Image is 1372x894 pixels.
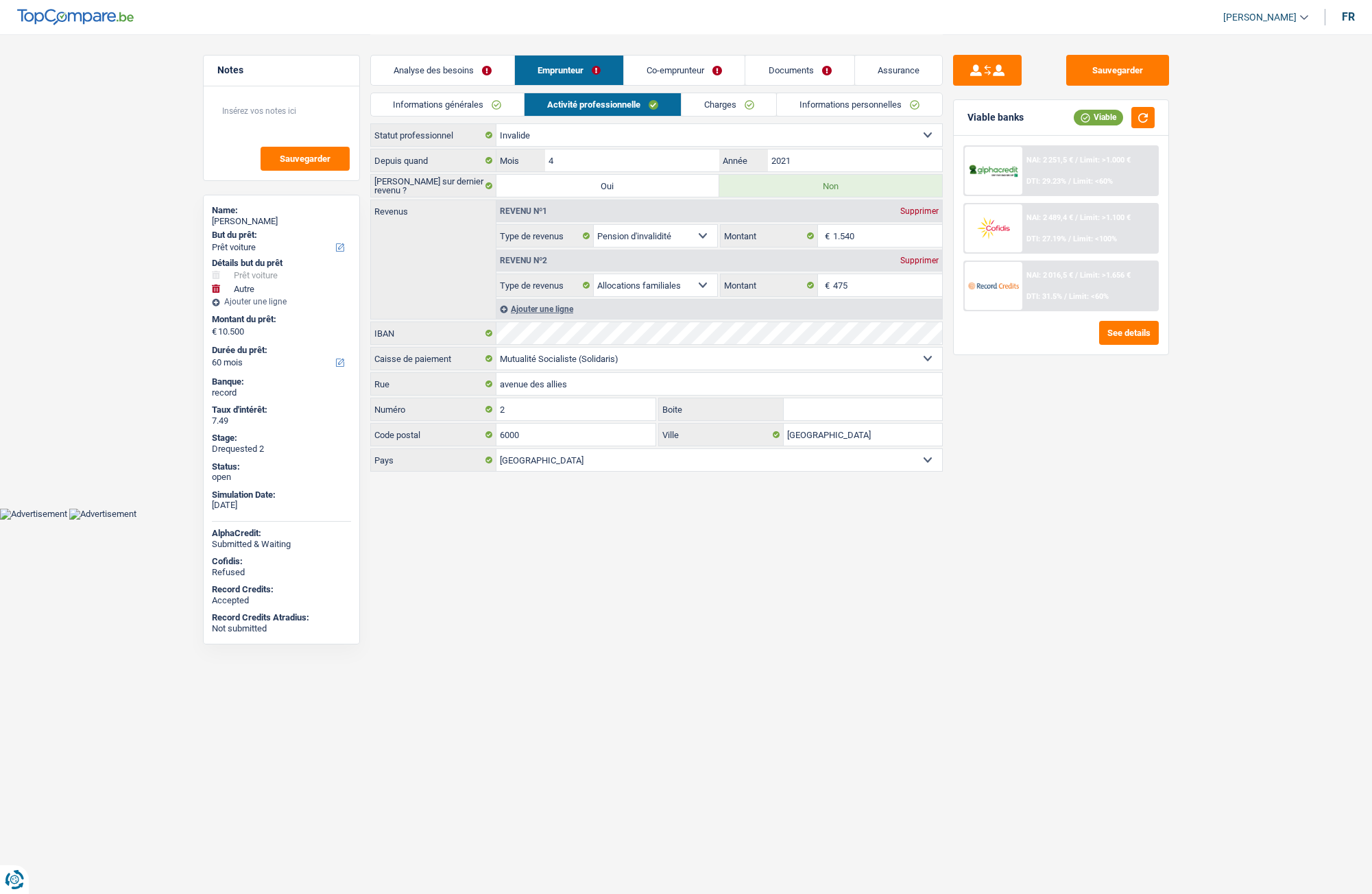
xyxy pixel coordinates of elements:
div: Simulation Date: [212,490,351,500]
label: Type de revenus [496,225,594,247]
span: DTI: 29.23% [1026,177,1066,186]
span: Limit: <60% [1069,292,1109,301]
span: Limit: <100% [1073,234,1117,243]
span: Sauvegarder [280,154,330,163]
div: Cofidis: [212,556,351,567]
div: [PERSON_NAME] [212,216,351,227]
label: [PERSON_NAME] sur dernier revenu ? [371,175,496,197]
div: Drequested 2 [212,444,351,455]
label: Rue [371,373,496,395]
div: Viable [1074,110,1123,125]
span: € [818,274,833,296]
label: Non [719,175,942,197]
button: Sauvegarder [1066,55,1169,86]
span: [PERSON_NAME] [1223,12,1297,23]
div: Record Credits: [212,584,351,595]
label: IBAN [371,322,496,344]
div: Supprimer [897,207,942,215]
span: DTI: 27.19% [1026,234,1066,243]
a: Co-emprunteur [624,56,745,85]
div: Name: [212,205,351,216]
a: [PERSON_NAME] [1212,6,1308,29]
label: Année [719,149,768,171]
label: Montant [721,274,818,296]
h5: Notes [217,64,346,76]
label: Depuis quand [371,149,496,171]
span: Limit: >1.000 € [1080,156,1131,165]
img: Record Credits [968,273,1019,298]
span: € [212,326,217,337]
div: Record Credits Atradius: [212,612,351,623]
label: Numéro [371,398,496,420]
span: / [1075,213,1078,222]
div: AlphaCredit: [212,528,351,539]
input: AAAA [768,149,941,171]
img: TopCompare Logo [17,9,134,25]
div: 7.49 [212,415,351,426]
a: Informations personnelles [777,93,942,116]
span: / [1075,271,1078,280]
div: Banque: [212,376,351,387]
div: Ajouter une ligne [496,299,942,319]
label: Code postal [371,424,496,446]
img: Cofidis [968,215,1019,241]
label: Mois [496,149,545,171]
label: Boite [659,398,784,420]
div: record [212,387,351,398]
a: Activité professionnelle [525,93,681,116]
label: Revenus [371,200,496,216]
label: Caisse de paiement [371,348,496,370]
div: Revenu nº2 [496,256,551,265]
div: Not submitted [212,623,351,634]
img: AlphaCredit [968,163,1019,179]
span: / [1064,292,1067,301]
label: But du prêt: [212,230,348,241]
div: Status: [212,461,351,472]
a: Emprunteur [515,56,623,85]
div: Viable banks [967,112,1024,123]
div: Stage: [212,433,351,444]
label: Pays [371,449,496,471]
label: Durée du prêt: [212,345,348,356]
span: / [1068,234,1071,243]
label: Type de revenus [496,274,594,296]
span: € [818,225,833,247]
span: Limit: >1.656 € [1080,271,1131,280]
label: Montant du prêt: [212,314,348,325]
button: See details [1099,321,1159,345]
span: DTI: 31.5% [1026,292,1062,301]
img: Advertisement [69,509,136,520]
span: Limit: >1.100 € [1080,213,1131,222]
span: NAI: 2 489,4 € [1026,213,1073,222]
a: Documents [745,56,854,85]
span: Limit: <60% [1073,177,1113,186]
div: Refused [212,567,351,578]
a: Analyse des besoins [371,56,514,85]
label: Oui [496,175,719,197]
a: Informations générales [371,93,525,116]
div: open [212,472,351,483]
span: NAI: 2 251,5 € [1026,156,1073,165]
div: Ajouter une ligne [212,297,351,306]
div: [DATE] [212,500,351,511]
a: Charges [682,93,777,116]
div: fr [1342,10,1355,23]
label: Statut professionnel [371,124,496,146]
div: Supprimer [897,256,942,265]
div: Revenu nº1 [496,207,551,215]
div: Taux d'intérêt: [212,404,351,415]
label: Ville [659,424,784,446]
span: / [1068,177,1071,186]
button: Sauvegarder [261,147,350,171]
div: Accepted [212,595,351,606]
label: Montant [721,225,818,247]
div: Submitted & Waiting [212,539,351,550]
span: / [1075,156,1078,165]
a: Assurance [855,56,942,85]
div: Détails but du prêt [212,258,351,269]
input: MM [545,149,719,171]
span: NAI: 2 016,5 € [1026,271,1073,280]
